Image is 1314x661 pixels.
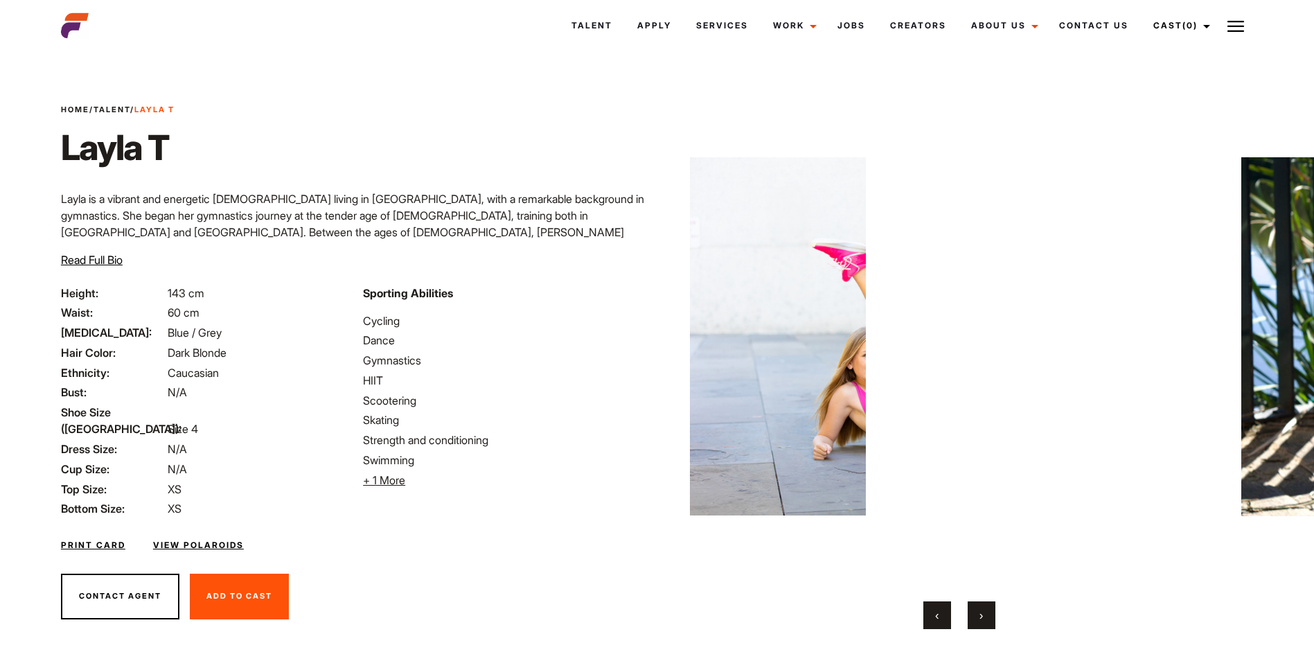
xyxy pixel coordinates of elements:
[761,7,825,44] a: Work
[363,452,648,468] li: Swimming
[935,608,939,622] span: Previous
[363,432,648,448] li: Strength and conditioning
[825,7,878,44] a: Jobs
[61,500,165,517] span: Bottom Size:
[1227,18,1244,35] img: Burger icon
[153,539,244,552] a: View Polaroids
[61,364,165,381] span: Ethnicity:
[168,482,181,496] span: XS
[61,252,123,268] button: Read Full Bio
[1047,7,1141,44] a: Contact Us
[1141,7,1218,44] a: Cast(0)
[61,539,125,552] a: Print Card
[61,105,89,114] a: Home
[206,591,272,601] span: Add To Cast
[168,306,199,319] span: 60 cm
[168,422,198,436] span: Size 4
[134,105,175,114] strong: Layla T
[363,286,453,300] strong: Sporting Abilities
[61,12,89,39] img: cropped-aefm-brand-fav-22-square.png
[61,104,175,116] span: / /
[690,89,1227,585] img: 0B5A8894
[363,312,648,329] li: Cycling
[363,473,405,487] span: + 1 More
[363,332,648,349] li: Dance
[959,7,1047,44] a: About Us
[1182,20,1198,30] span: (0)
[168,502,181,515] span: XS
[61,461,165,477] span: Cup Size:
[190,574,289,619] button: Add To Cast
[61,574,179,619] button: Contact Agent
[61,344,165,361] span: Hair Color:
[168,385,187,399] span: N/A
[363,372,648,389] li: HIIT
[168,462,187,476] span: N/A
[168,326,222,340] span: Blue / Grey
[363,352,648,369] li: Gymnastics
[363,392,648,409] li: Scootering
[168,442,187,456] span: N/A
[61,191,649,290] p: Layla is a vibrant and energetic [DEMOGRAPHIC_DATA] living in [GEOGRAPHIC_DATA], with a remarkabl...
[625,7,684,44] a: Apply
[61,285,165,301] span: Height:
[168,366,219,380] span: Caucasian
[979,608,983,622] span: Next
[61,253,123,267] span: Read Full Bio
[94,105,130,114] a: Talent
[684,7,761,44] a: Services
[559,7,625,44] a: Talent
[61,127,175,168] h1: Layla T
[61,304,165,321] span: Waist:
[168,346,227,360] span: Dark Blonde
[61,404,165,437] span: Shoe Size ([GEOGRAPHIC_DATA]):
[61,324,165,341] span: [MEDICAL_DATA]:
[168,286,204,300] span: 143 cm
[878,7,959,44] a: Creators
[61,384,165,400] span: Bust:
[61,441,165,457] span: Dress Size:
[61,481,165,497] span: Top Size:
[363,412,648,428] li: Skating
